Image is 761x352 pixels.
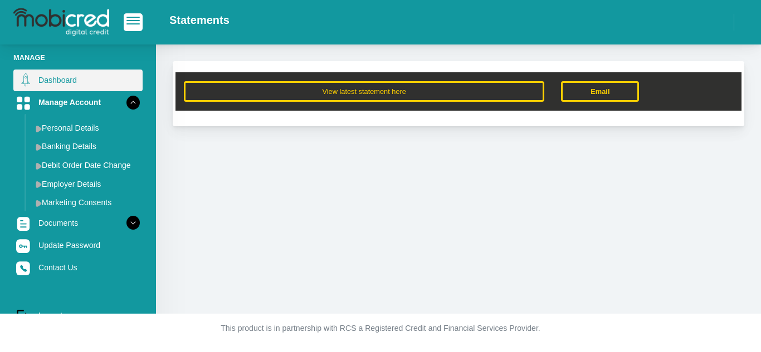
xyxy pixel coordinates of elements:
a: Debit Order Date Change [31,156,143,174]
p: This product is in partnership with RCS a Registered Credit and Financial Services Provider. [71,323,690,334]
a: Email [561,81,639,102]
li: Manage [13,52,143,63]
a: Banking Details [31,137,143,155]
h2: Statements [169,13,230,27]
img: menu arrow [36,143,42,151]
img: menu arrow [36,181,42,188]
a: Marketing Consents [31,194,143,211]
button: View latest statement here [184,81,544,102]
a: Documents [13,212,143,234]
a: Manage Account [13,92,143,113]
a: Update Password [13,235,143,256]
img: menu arrow [36,200,42,207]
img: logo-mobicred.svg [13,8,109,36]
a: Personal Details [31,119,143,137]
img: menu arrow [36,125,42,132]
a: Employer Details [31,175,143,193]
a: Dashboard [13,70,143,91]
img: menu arrow [36,162,42,170]
a: Logout [13,305,143,326]
a: Contact Us [13,257,143,278]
